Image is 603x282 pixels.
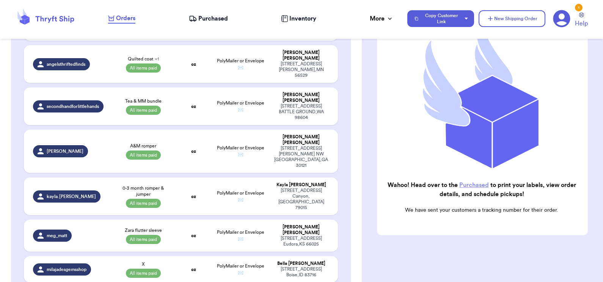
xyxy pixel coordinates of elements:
[217,191,264,202] span: PolyMailer or Envelope ✉️
[47,148,83,154] span: [PERSON_NAME]
[128,56,159,62] span: Quilted coat
[553,10,570,27] a: 1
[273,50,329,61] div: [PERSON_NAME] [PERSON_NAME]
[459,182,489,188] a: Purchased
[125,227,162,233] span: Zara flutter sleeve
[47,266,86,272] span: milajadesgemsshop
[126,235,161,244] span: All items paid
[130,143,156,149] span: A&M romper
[116,185,170,197] span: 0-3 month romper & jumper
[273,134,329,146] div: [PERSON_NAME] [PERSON_NAME]
[47,103,99,109] span: secondhandforlittlehands
[47,193,96,200] span: kayla.[PERSON_NAME]
[575,4,583,11] div: 1
[273,261,329,266] div: Bella [PERSON_NAME]
[575,19,588,28] span: Help
[217,146,264,157] span: PolyMailer or Envelope ✉️
[217,59,264,70] span: PolyMailer or Envelope ✉️
[217,264,264,275] span: PolyMailer or Envelope ✉️
[125,98,162,104] span: Tea & MM bundle
[575,13,588,28] a: Help
[273,236,329,247] div: [STREET_ADDRESS] Eudora , KS 66025
[370,14,394,23] div: More
[273,266,329,278] div: [STREET_ADDRESS] Boise , ID 83716
[273,92,329,103] div: [PERSON_NAME] [PERSON_NAME]
[126,106,161,115] span: All items paid
[217,101,264,112] span: PolyMailer or Envelope ✉️
[289,14,316,23] span: Inventory
[383,206,580,214] p: We have sent your customers a tracking number for their order.
[191,104,196,109] strong: oz
[273,224,329,236] div: [PERSON_NAME] [PERSON_NAME]
[47,233,67,239] span: meg_matt
[191,149,196,154] strong: oz
[126,199,161,208] span: All items paid
[273,146,329,168] div: [STREET_ADDRESS][PERSON_NAME] NW [GEOGRAPHIC_DATA] , GA 30121
[142,261,144,267] span: X
[273,61,329,78] div: [STREET_ADDRESS] [PERSON_NAME] , MN 56529
[191,233,196,238] strong: oz
[155,57,159,61] span: + 1
[108,14,135,24] a: Orders
[479,10,545,27] button: New Shipping Order
[273,182,329,188] div: Kayla [PERSON_NAME]
[273,103,329,120] div: [STREET_ADDRESS] BATTLE GROUND , WA 98604
[198,14,228,23] span: Purchased
[217,230,264,241] span: PolyMailer or Envelope ✉️
[189,14,228,23] a: Purchased
[116,14,135,23] span: Orders
[191,267,196,272] strong: oz
[191,194,196,199] strong: oz
[126,151,161,160] span: All items paid
[407,10,474,27] button: Copy Customer Link
[383,181,580,199] h2: Wahoo! Head over to the to print your labels, view order details, and schedule pickups!
[281,14,316,23] a: Inventory
[191,62,196,67] strong: oz
[126,269,161,278] span: All items paid
[273,188,329,211] div: [STREET_ADDRESS] Canyon , [GEOGRAPHIC_DATA] 79015
[126,63,161,73] span: All items paid
[47,61,85,67] span: angelsthriftedfinds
